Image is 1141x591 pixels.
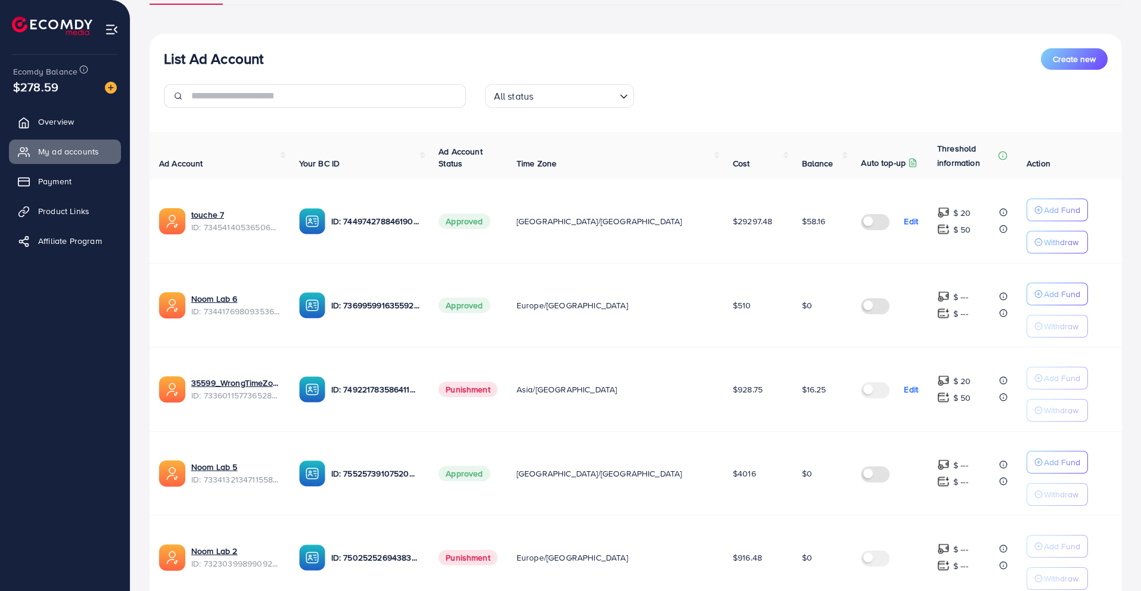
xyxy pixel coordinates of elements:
[733,383,763,395] span: $928.75
[38,116,74,128] span: Overview
[802,468,812,479] span: $0
[1041,48,1108,70] button: Create new
[1027,231,1088,253] button: Withdraw
[331,214,420,228] p: ID: 7449742788461903889
[159,544,185,571] img: ic-ads-acc.e4c84228.svg
[1044,571,1078,586] p: Withdraw
[953,307,968,321] p: $ ---
[191,293,238,305] a: Noom Lab 6
[299,376,325,403] img: ic-ba-acc.ded83a64.svg
[937,459,950,471] img: top-up amount
[733,552,762,564] span: $916.48
[937,391,950,404] img: top-up amount
[1044,487,1078,502] p: Withdraw
[937,307,950,320] img: top-up amount
[439,298,490,313] span: Approved
[299,460,325,487] img: ic-ba-acc.ded83a64.svg
[299,208,325,234] img: ic-ba-acc.ded83a64.svg
[517,157,556,169] span: Time Zone
[439,146,483,169] span: Ad Account Status
[517,215,682,227] span: [GEOGRAPHIC_DATA]/[GEOGRAPHIC_DATA]
[191,545,280,570] div: <span class='underline'>Noom Lab 2</span></br>7323039989909209089
[1090,537,1132,582] iframe: Chat
[1044,539,1080,553] p: Add Fund
[159,460,185,487] img: ic-ads-acc.e4c84228.svg
[1027,157,1050,169] span: Action
[191,221,280,233] span: ID: 7345414053650628609
[1044,371,1080,385] p: Add Fund
[953,542,968,556] p: $ ---
[861,156,906,170] p: Auto top-up
[937,475,950,488] img: top-up amount
[953,206,971,220] p: $ 20
[733,299,751,311] span: $510
[191,389,280,401] span: ID: 7336011577365282818
[953,391,971,405] p: $ 50
[937,206,950,219] img: top-up amount
[191,474,280,485] span: ID: 7334132134711558146
[191,461,238,473] a: Noom Lab 5
[9,140,121,163] a: My ad accounts
[9,110,121,134] a: Overview
[937,223,950,236] img: top-up amount
[1044,403,1078,417] p: Withdraw
[191,558,280,570] span: ID: 7323039989909209089
[1044,235,1078,249] p: Withdraw
[191,293,280,317] div: <span class='underline'>Noom Lab 6</span></br>7344176980935360513
[517,552,628,564] span: Europe/[GEOGRAPHIC_DATA]
[953,458,968,472] p: $ ---
[1027,535,1088,558] button: Add Fund
[13,78,58,95] span: $278.59
[164,50,263,67] h3: List Ad Account
[802,383,826,395] span: $16.25
[802,215,826,227] span: $58.16
[733,215,772,227] span: $29297.48
[937,290,950,303] img: top-up amount
[1027,399,1088,422] button: Withdraw
[937,375,950,387] img: top-up amount
[1027,483,1088,506] button: Withdraw
[802,552,812,564] span: $0
[733,468,756,479] span: $4016
[802,299,812,311] span: $0
[191,305,280,317] span: ID: 7344176980935360513
[439,213,490,229] span: Approved
[953,559,968,573] p: $ ---
[159,208,185,234] img: ic-ads-acc.e4c84228.svg
[38,235,102,247] span: Affiliate Program
[904,382,918,397] p: Edit
[299,544,325,571] img: ic-ba-acc.ded83a64.svg
[1027,315,1088,338] button: Withdraw
[9,169,121,193] a: Payment
[1027,567,1088,590] button: Withdraw
[439,382,498,397] span: Punishment
[12,17,92,35] img: logo
[1053,53,1096,65] span: Create new
[1044,319,1078,333] p: Withdraw
[38,146,99,157] span: My ad accounts
[1027,451,1088,474] button: Add Fund
[485,84,634,108] div: Search for option
[1027,199,1088,221] button: Add Fund
[517,299,628,311] span: Europe/[GEOGRAPHIC_DATA]
[953,374,971,388] p: $ 20
[38,205,89,217] span: Product Links
[439,550,498,565] span: Punishment
[191,209,280,233] div: <span class='underline'>touche 7</span></br>7345414053650628609
[38,175,71,187] span: Payment
[105,82,117,94] img: image
[439,466,490,481] span: Approved
[1027,367,1088,389] button: Add Fund
[537,85,614,105] input: Search for option
[191,377,280,389] a: 35599_WrongTimeZone
[802,157,834,169] span: Balance
[331,466,420,481] p: ID: 7552573910752002064
[299,157,340,169] span: Your BC ID
[517,383,617,395] span: Asia/[GEOGRAPHIC_DATA]
[953,475,968,489] p: $ ---
[159,157,203,169] span: Ad Account
[331,382,420,397] p: ID: 7492217835864113153
[904,214,918,228] p: Edit
[492,88,536,105] span: All status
